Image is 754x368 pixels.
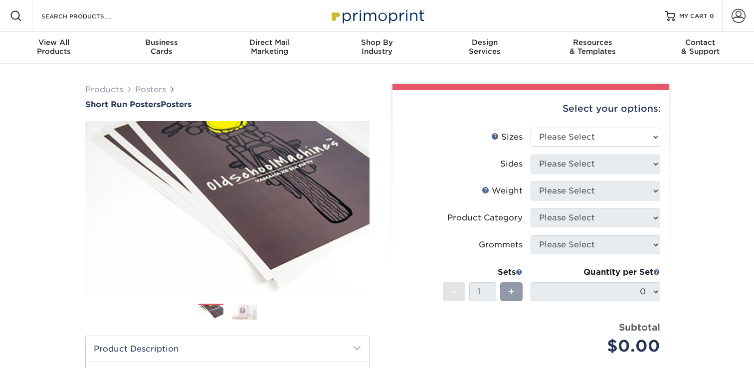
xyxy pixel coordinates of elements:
[108,32,215,64] a: BusinessCards
[323,38,431,47] span: Shop By
[85,110,370,307] img: Short Run Posters 01
[539,38,646,56] div: & Templates
[215,38,323,47] span: Direct Mail
[479,239,523,251] div: Grommets
[232,304,257,320] img: Posters 02
[135,85,166,94] a: Posters
[198,304,223,322] img: Posters 01
[323,38,431,56] div: Industry
[482,185,523,197] div: Weight
[443,266,523,278] div: Sets
[538,334,660,358] div: $0.00
[491,131,523,143] div: Sizes
[327,5,427,26] img: Primoprint
[539,32,646,64] a: Resources& Templates
[431,32,539,64] a: DesignServices
[323,32,431,64] a: Shop ByIndustry
[539,38,646,47] span: Resources
[452,284,456,299] span: -
[431,38,539,47] span: Design
[500,158,523,170] div: Sides
[619,322,660,333] strong: Subtotal
[679,12,708,20] span: MY CART
[40,10,138,22] input: SEARCH PRODUCTS.....
[508,284,515,299] span: +
[531,266,660,278] div: Quantity per Set
[85,100,370,109] h1: Posters
[431,38,539,56] div: Services
[85,100,161,109] span: Short Run Posters
[86,336,369,362] h2: Product Description
[108,38,215,56] div: Cards
[215,38,323,56] div: Marketing
[646,38,754,56] div: & Support
[85,85,123,94] a: Products
[85,100,370,109] a: Short Run PostersPosters
[215,32,323,64] a: Direct MailMarketing
[646,32,754,64] a: Contact& Support
[646,38,754,47] span: Contact
[108,38,215,47] span: Business
[447,212,523,224] div: Product Category
[400,90,661,128] div: Select your options:
[710,12,714,19] span: 0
